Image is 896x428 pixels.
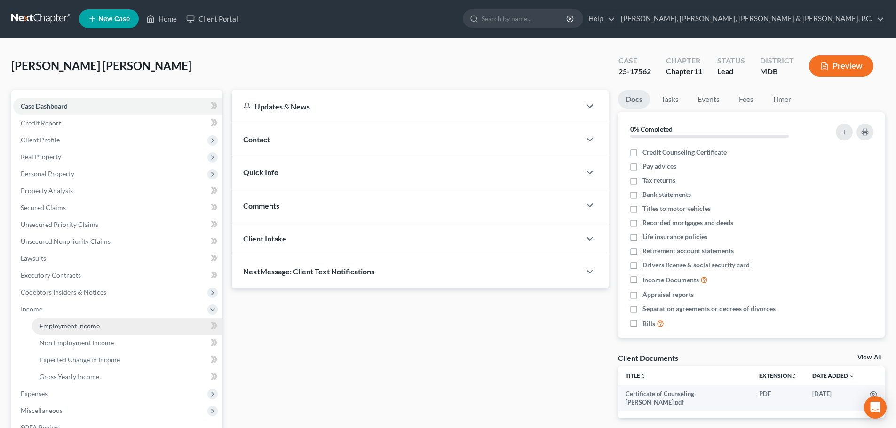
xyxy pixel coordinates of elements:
[805,385,862,411] td: [DATE]
[243,101,569,111] div: Updates & News
[792,374,797,379] i: unfold_more
[618,90,650,109] a: Docs
[752,385,805,411] td: PDF
[243,234,286,243] span: Client Intake
[21,237,111,245] span: Unsecured Nonpriority Claims
[40,373,99,381] span: Gross Yearly Income
[690,90,727,109] a: Events
[32,351,222,368] a: Expected Change in Income
[642,162,676,171] span: Pay advices
[21,119,61,127] span: Credit Report
[21,187,73,195] span: Property Analysis
[13,199,222,216] a: Secured Claims
[13,216,222,233] a: Unsecured Priority Claims
[654,90,686,109] a: Tasks
[666,66,702,77] div: Chapter
[618,55,651,66] div: Case
[640,374,646,379] i: unfold_more
[642,260,750,270] span: Drivers license & social security card
[642,290,694,299] span: Appraisal reports
[13,182,222,199] a: Property Analysis
[642,232,707,241] span: Life insurance policies
[616,10,884,27] a: [PERSON_NAME], [PERSON_NAME], [PERSON_NAME] & [PERSON_NAME], P.C.
[849,374,855,379] i: expand_more
[21,288,106,296] span: Codebtors Insiders & Notices
[717,66,745,77] div: Lead
[760,66,794,77] div: MDB
[21,153,61,161] span: Real Property
[243,201,279,210] span: Comments
[243,135,270,144] span: Contact
[21,203,66,211] span: Secured Claims
[717,55,745,66] div: Status
[642,304,776,313] span: Separation agreements or decrees of divorces
[21,406,63,414] span: Miscellaneous
[32,318,222,335] a: Employment Income
[642,275,699,285] span: Income Documents
[618,66,651,77] div: 25-17562
[642,148,727,157] span: Credit Counseling Certificate
[243,267,374,276] span: NextMessage: Client Text Notifications
[40,339,114,347] span: Non Employment Income
[812,372,855,379] a: Date Added expand_more
[642,246,734,256] span: Retirement account statements
[40,322,100,330] span: Employment Income
[642,176,675,185] span: Tax returns
[13,115,222,132] a: Credit Report
[21,170,74,178] span: Personal Property
[13,98,222,115] a: Case Dashboard
[731,90,761,109] a: Fees
[21,102,68,110] span: Case Dashboard
[809,55,873,77] button: Preview
[642,204,711,213] span: Titles to motor vehicles
[21,220,98,228] span: Unsecured Priority Claims
[760,55,794,66] div: District
[584,10,615,27] a: Help
[618,385,752,411] td: Certificate of Counseling-[PERSON_NAME].pdf
[626,372,646,379] a: Titleunfold_more
[11,59,191,72] span: [PERSON_NAME] [PERSON_NAME]
[765,90,799,109] a: Timer
[759,372,797,379] a: Extensionunfold_more
[13,233,222,250] a: Unsecured Nonpriority Claims
[642,218,733,227] span: Recorded mortgages and deeds
[13,250,222,267] a: Lawsuits
[21,136,60,144] span: Client Profile
[21,305,42,313] span: Income
[98,16,130,23] span: New Case
[864,396,887,419] div: Open Intercom Messenger
[40,356,120,364] span: Expected Change in Income
[142,10,182,27] a: Home
[630,125,673,133] strong: 0% Completed
[857,354,881,361] a: View All
[482,10,568,27] input: Search by name...
[32,368,222,385] a: Gross Yearly Income
[642,319,655,328] span: Bills
[666,55,702,66] div: Chapter
[13,267,222,284] a: Executory Contracts
[642,190,691,199] span: Bank statements
[32,335,222,351] a: Non Employment Income
[21,389,48,397] span: Expenses
[21,254,46,262] span: Lawsuits
[21,271,81,279] span: Executory Contracts
[694,67,702,76] span: 11
[182,10,243,27] a: Client Portal
[618,353,678,363] div: Client Documents
[243,168,278,177] span: Quick Info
